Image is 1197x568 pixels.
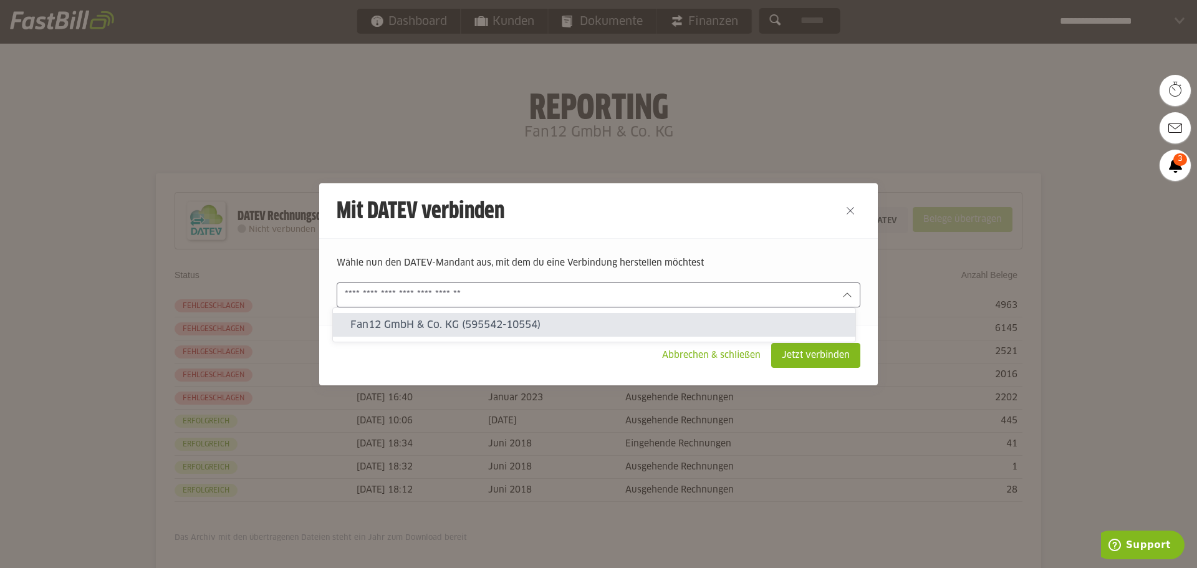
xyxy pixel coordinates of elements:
[1173,153,1187,166] span: 3
[333,313,855,337] sl-option: Fan12 GmbH & Co. KG (595542-10554)
[337,256,860,270] p: Wähle nun den DATEV-Mandant aus, mit dem du eine Verbindung herstellen möchtest
[651,343,771,368] sl-button: Abbrechen & schließen
[771,343,860,368] sl-button: Jetzt verbinden
[1160,150,1191,181] a: 3
[1101,531,1185,562] iframe: Öffnet ein Widget, in dem Sie weitere Informationen finden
